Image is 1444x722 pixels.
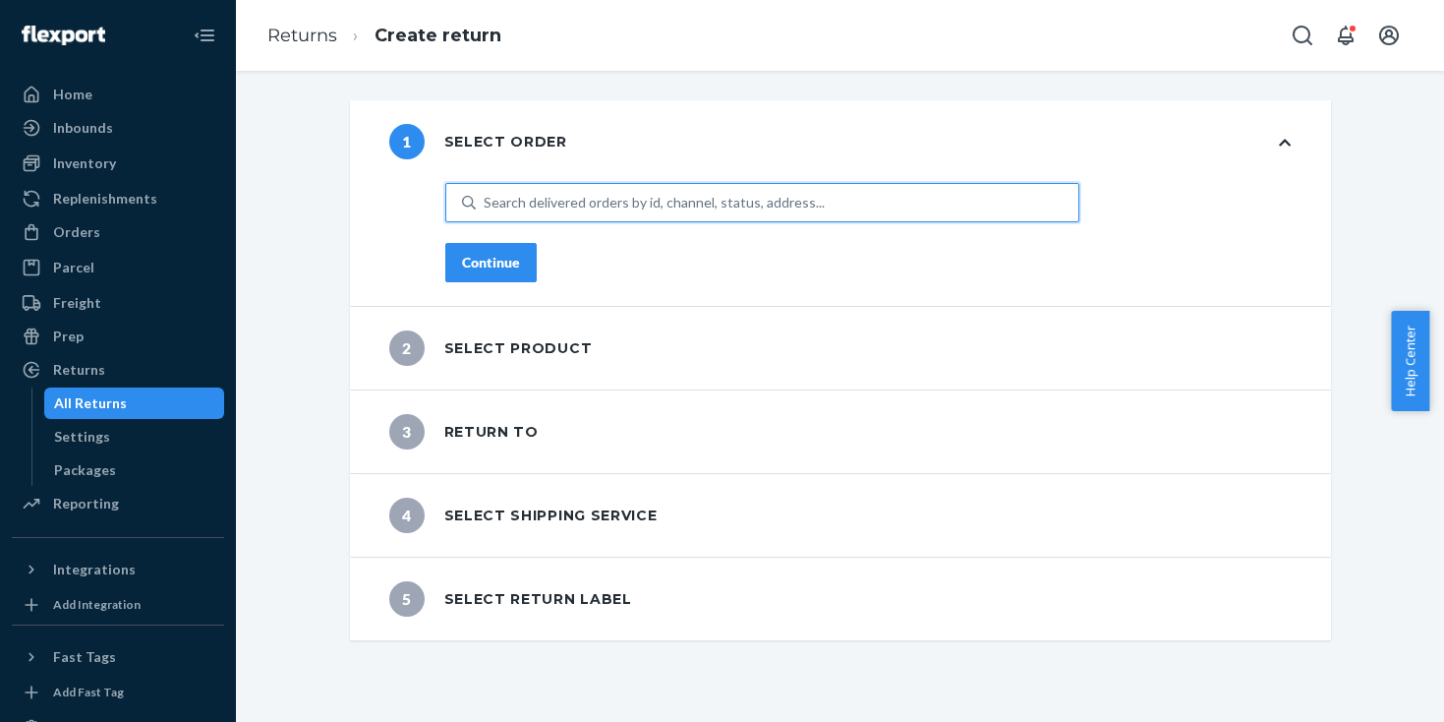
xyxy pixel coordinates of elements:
[53,596,141,613] div: Add Integration
[252,7,517,65] ol: breadcrumbs
[389,414,539,450] div: Return to
[1391,311,1429,411] button: Help Center
[12,554,224,585] button: Integrations
[12,252,224,283] a: Parcel
[389,581,425,617] span: 5
[389,581,632,617] div: Select return label
[12,681,224,704] a: Add Fast Tag
[267,25,337,46] a: Returns
[389,124,425,159] span: 1
[53,293,101,313] div: Freight
[1283,16,1322,55] button: Open Search Box
[53,494,119,513] div: Reporting
[54,393,127,413] div: All Returns
[1369,16,1409,55] button: Open account menu
[389,331,425,366] span: 2
[12,488,224,519] a: Reporting
[389,124,567,159] div: Select order
[12,321,224,352] a: Prep
[12,112,224,144] a: Inbounds
[53,560,136,579] div: Integrations
[53,118,113,138] div: Inbounds
[389,498,658,533] div: Select shipping service
[462,253,520,272] div: Continue
[185,16,224,55] button: Close Navigation
[44,421,225,452] a: Settings
[1326,16,1365,55] button: Open notifications
[53,189,157,209] div: Replenishments
[54,427,110,447] div: Settings
[12,593,224,617] a: Add Integration
[53,684,124,700] div: Add Fast Tag
[12,354,224,386] a: Returns
[12,287,224,319] a: Freight
[389,498,425,533] span: 4
[12,216,224,248] a: Orders
[53,85,92,104] div: Home
[12,79,224,110] a: Home
[375,25,501,46] a: Create return
[53,647,116,667] div: Fast Tags
[484,193,825,212] div: Search delivered orders by id, channel, status, address...
[53,360,105,380] div: Returns
[12,148,224,179] a: Inventory
[22,26,105,45] img: Flexport logo
[53,258,94,277] div: Parcel
[12,183,224,214] a: Replenishments
[389,331,593,366] div: Select product
[389,414,425,450] span: 3
[445,243,537,282] button: Continue
[53,153,116,173] div: Inventory
[44,388,225,419] a: All Returns
[44,454,225,486] a: Packages
[53,327,84,346] div: Prep
[12,641,224,673] button: Fast Tags
[53,222,100,242] div: Orders
[54,460,116,480] div: Packages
